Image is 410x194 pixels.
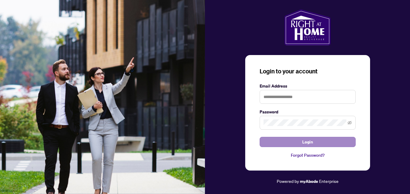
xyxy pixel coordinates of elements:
[284,9,331,45] img: ma-logo
[260,67,356,75] h3: Login to your account
[300,178,318,185] a: myAbode
[319,178,339,184] span: Enterprise
[260,83,356,89] label: Email Address
[260,137,356,147] button: Login
[302,137,313,147] span: Login
[277,178,299,184] span: Powered by
[348,121,352,125] span: eye-invisible
[260,152,356,159] a: Forgot Password?
[260,109,356,115] label: Password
